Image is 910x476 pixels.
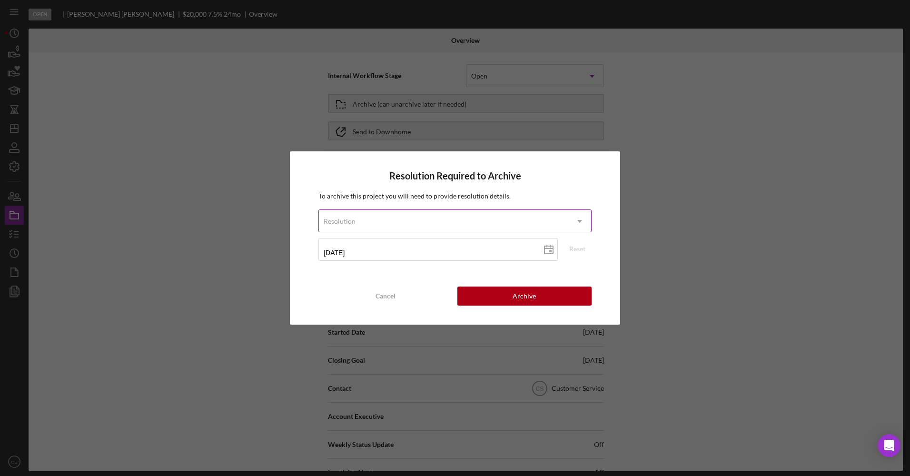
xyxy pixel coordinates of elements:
div: Reset [569,242,585,256]
p: To archive this project you will need to provide resolution details. [318,191,592,201]
h4: Resolution Required to Archive [318,170,592,181]
button: Archive [457,287,592,306]
div: Resolution [324,218,356,225]
button: Cancel [318,287,453,306]
div: Open Intercom Messenger [878,434,900,457]
div: Cancel [376,287,396,306]
button: Reset [563,242,592,256]
div: Archive [513,287,536,306]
